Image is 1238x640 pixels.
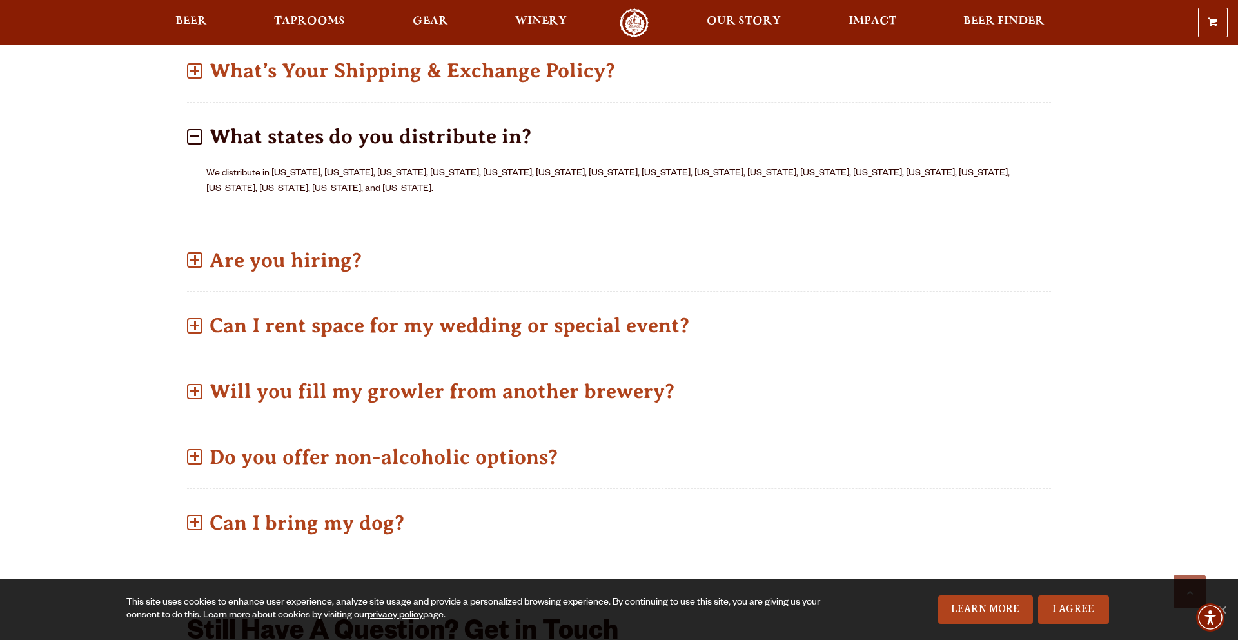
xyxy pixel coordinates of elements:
a: Beer Finder [955,8,1053,37]
p: Will you fill my growler from another brewery? [187,368,1051,414]
a: Impact [840,8,905,37]
span: Beer [175,16,207,26]
span: Winery [515,16,567,26]
div: This site uses cookies to enhance user experience, analyze site usage and provide a personalized ... [126,597,830,623]
span: Impact [849,16,896,26]
p: Do you offer non-alcoholic options? [187,434,1051,480]
span: Our Story [707,16,781,26]
a: Odell Home [610,8,658,37]
a: Beer [167,8,215,37]
p: Are you hiring? [187,237,1051,283]
a: Gear [404,8,457,37]
p: What’s Your Shipping & Exchange Policy? [187,48,1051,94]
p: What states do you distribute in? [187,114,1051,159]
a: Winery [507,8,575,37]
p: Can I rent space for my wedding or special event? [187,303,1051,348]
a: privacy policy [368,611,423,621]
a: Taprooms [266,8,353,37]
div: Accessibility Menu [1196,603,1224,632]
a: I Agree [1038,595,1109,624]
a: Learn More [938,595,1033,624]
span: Taprooms [274,16,345,26]
a: Scroll to top [1174,575,1206,608]
p: Can I bring my dog? [187,500,1051,546]
a: Our Story [698,8,789,37]
span: Gear [413,16,448,26]
p: We distribute in [US_STATE], [US_STATE], [US_STATE], [US_STATE], [US_STATE], [US_STATE], [US_STAT... [206,166,1032,197]
span: Beer Finder [963,16,1045,26]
